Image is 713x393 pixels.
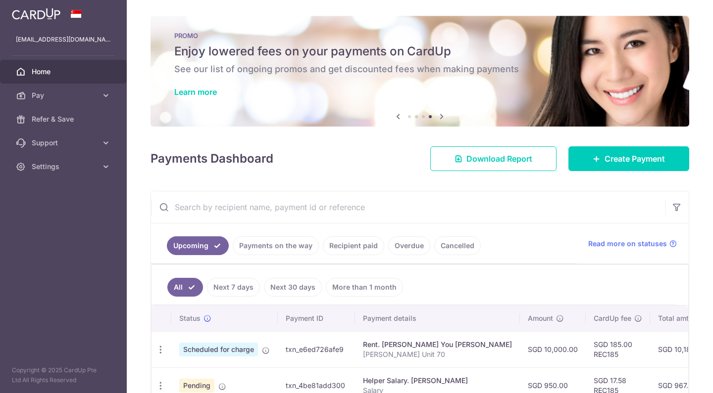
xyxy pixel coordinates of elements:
[323,236,384,255] a: Recipient paid
[151,150,273,168] h4: Payments Dashboard
[588,239,677,249] a: Read more on statuses
[179,379,214,393] span: Pending
[32,138,97,148] span: Support
[363,376,512,386] div: Helper Salary. [PERSON_NAME]
[363,349,512,359] p: [PERSON_NAME] Unit 70
[434,236,481,255] a: Cancelled
[233,236,319,255] a: Payments on the way
[32,162,97,172] span: Settings
[167,278,203,297] a: All
[151,16,689,127] img: Latest Promos banner
[12,8,60,20] img: CardUp
[207,278,260,297] a: Next 7 days
[167,236,229,255] a: Upcoming
[430,146,557,171] a: Download Report
[174,87,217,97] a: Learn more
[151,191,665,223] input: Search by recipient name, payment id or reference
[658,313,691,323] span: Total amt.
[528,313,553,323] span: Amount
[174,32,665,40] p: PROMO
[32,114,97,124] span: Refer & Save
[594,313,631,323] span: CardUp fee
[649,363,703,388] iframe: Opens a widget where you can find more information
[179,343,258,356] span: Scheduled for charge
[174,63,665,75] h6: See our list of ongoing promos and get discounted fees when making payments
[264,278,322,297] a: Next 30 days
[520,331,586,367] td: SGD 10,000.00
[278,331,355,367] td: txn_e6ed726afe9
[179,313,201,323] span: Status
[32,90,97,100] span: Pay
[16,35,111,44] p: [EMAIL_ADDRESS][DOMAIN_NAME]
[278,306,355,331] th: Payment ID
[326,278,403,297] a: More than 1 month
[32,67,97,77] span: Home
[568,146,689,171] a: Create Payment
[588,239,667,249] span: Read more on statuses
[388,236,430,255] a: Overdue
[174,44,665,59] h5: Enjoy lowered fees on your payments on CardUp
[355,306,520,331] th: Payment details
[586,331,650,367] td: SGD 185.00 REC185
[466,153,532,165] span: Download Report
[605,153,665,165] span: Create Payment
[363,340,512,349] div: Rent. [PERSON_NAME] You [PERSON_NAME]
